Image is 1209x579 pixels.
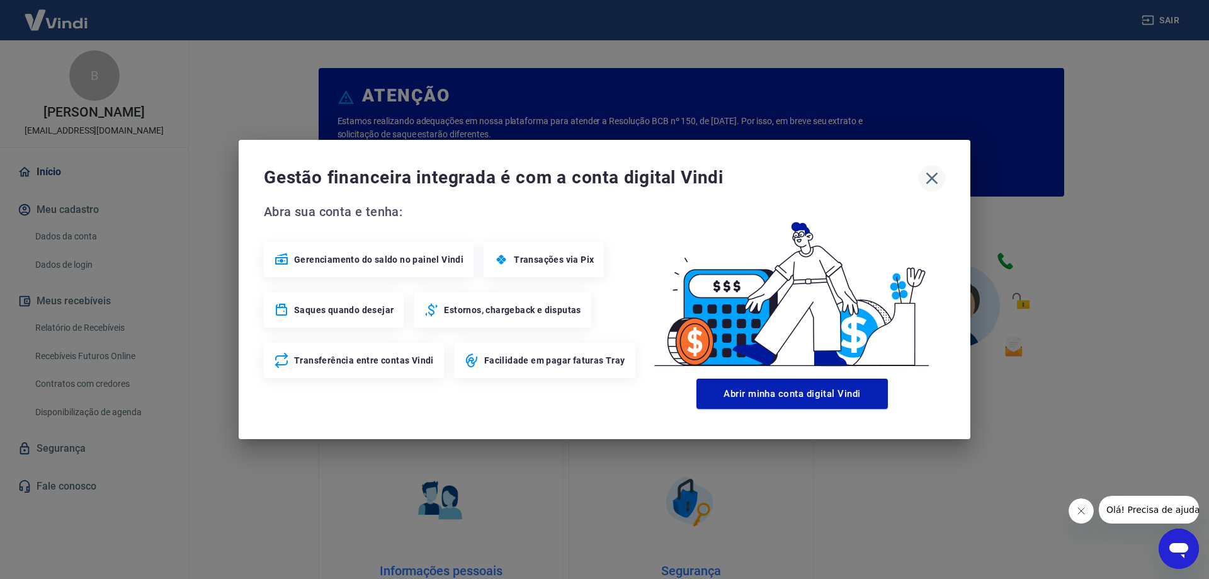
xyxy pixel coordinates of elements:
[639,202,945,374] img: Good Billing
[484,354,625,367] span: Facilidade em pagar faturas Tray
[264,165,919,190] span: Gestão financeira integrada é com a conta digital Vindi
[1099,496,1199,524] iframe: Mensagem da empresa
[1069,498,1094,524] iframe: Fechar mensagem
[294,253,463,266] span: Gerenciamento do saldo no painel Vindi
[696,379,888,409] button: Abrir minha conta digital Vindi
[294,354,434,367] span: Transferência entre contas Vindi
[514,253,594,266] span: Transações via Pix
[294,304,394,316] span: Saques quando desejar
[264,202,639,222] span: Abra sua conta e tenha:
[8,9,106,19] span: Olá! Precisa de ajuda?
[1159,529,1199,569] iframe: Botão para abrir a janela de mensagens
[444,304,581,316] span: Estornos, chargeback e disputas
